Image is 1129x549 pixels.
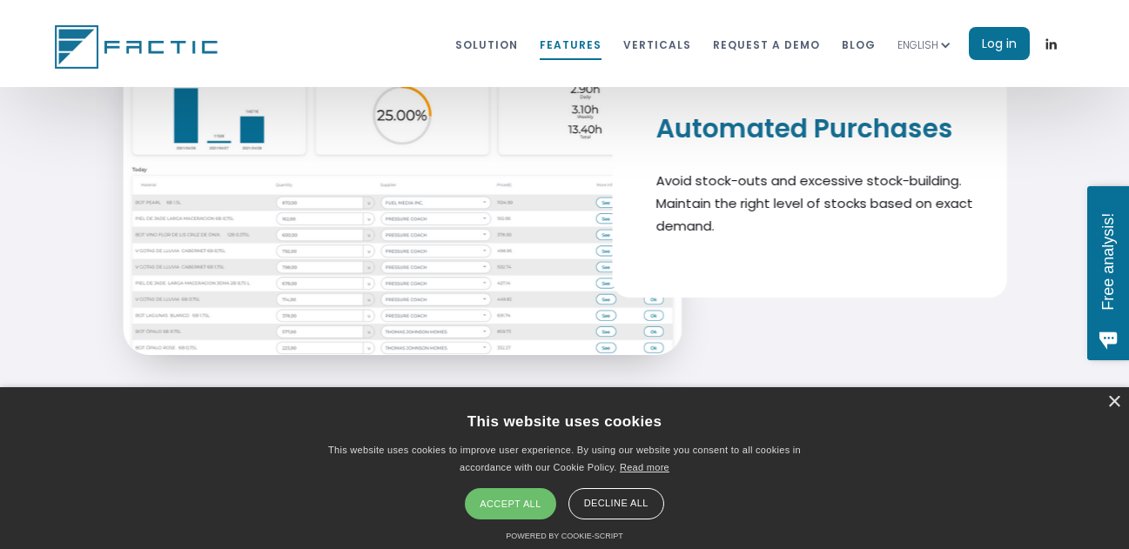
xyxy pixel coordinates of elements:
a: Powered by cookie-script [506,532,622,540]
div: Decline all [568,488,664,519]
div: Accept all [465,488,555,519]
div: × [1107,396,1120,409]
h2: Automated Purchases [656,113,985,144]
a: Solution [455,28,518,60]
a: features [540,28,601,60]
a: open lightbox [123,12,682,355]
p: Avoid stock-outs and excessive stock-building. Maintain the right level of stocks based on exact ... [656,170,985,238]
a: Log in [969,27,1030,60]
div: ENGLISH [897,37,938,54]
div: ENGLISH [897,17,969,71]
a: VERTICALS [623,28,691,60]
a: blog [842,28,876,60]
a: Read more [620,462,669,472]
div: This website uses cookies [467,400,662,442]
span: This website uses cookies to improve user experience. By using our website you consent to all coo... [328,445,801,472]
a: REQUEST A DEMO [713,28,820,60]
